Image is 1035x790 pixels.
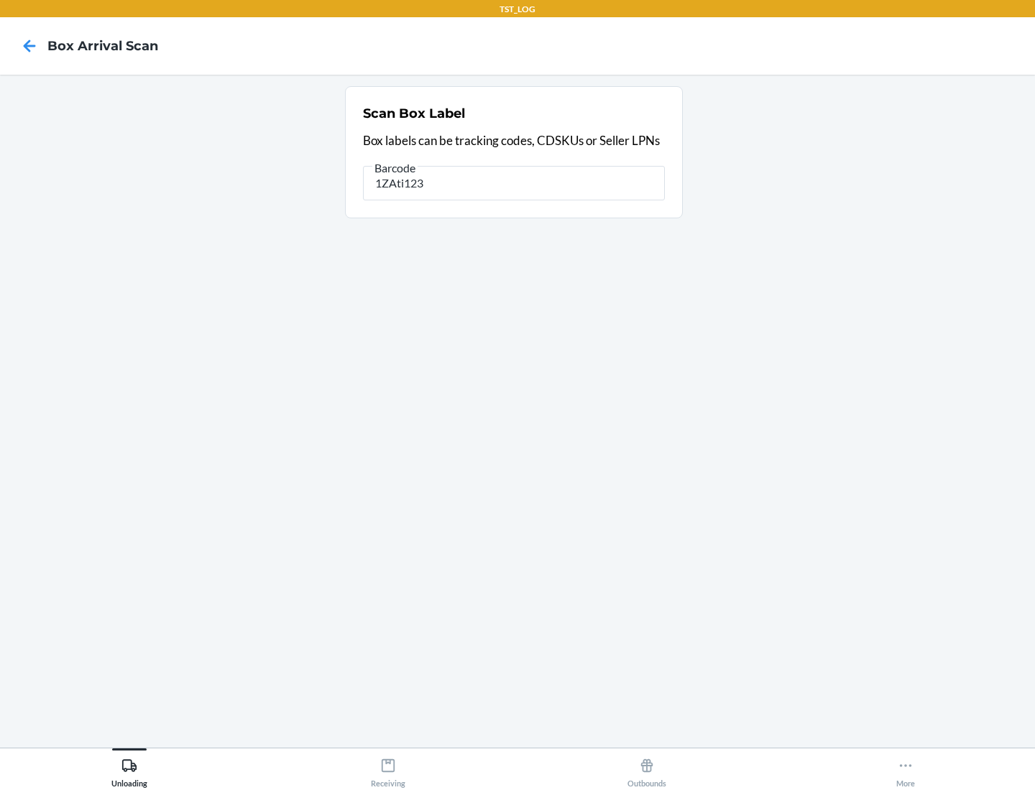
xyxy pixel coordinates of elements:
[111,752,147,788] div: Unloading
[259,748,517,788] button: Receiving
[363,104,465,123] h2: Scan Box Label
[517,748,776,788] button: Outbounds
[363,131,665,150] p: Box labels can be tracking codes, CDSKUs or Seller LPNs
[500,3,535,16] p: TST_LOG
[371,752,405,788] div: Receiving
[47,37,158,55] h4: Box Arrival Scan
[363,166,665,200] input: Barcode
[627,752,666,788] div: Outbounds
[896,752,915,788] div: More
[776,748,1035,788] button: More
[372,161,418,175] span: Barcode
